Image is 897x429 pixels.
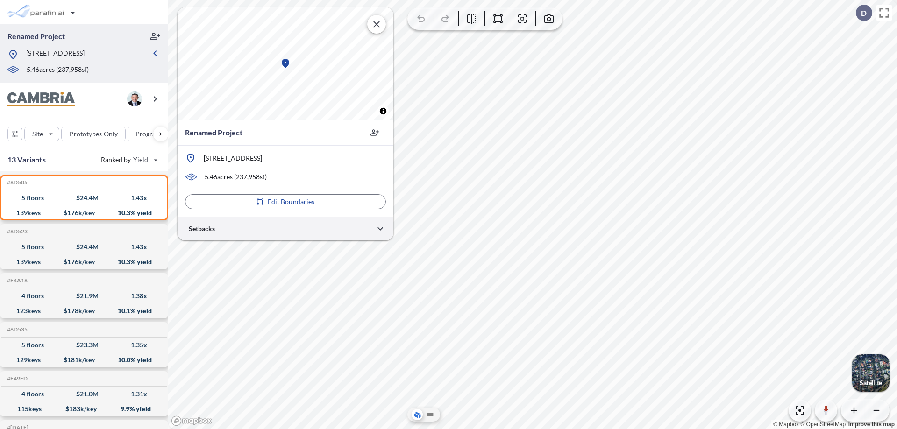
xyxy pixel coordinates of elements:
[377,105,389,117] button: Toggle attribution
[5,375,28,382] h5: Click to copy the code
[61,127,126,141] button: Prototypes Only
[204,154,262,163] p: [STREET_ADDRESS]
[185,194,386,209] button: Edit Boundaries
[773,421,799,428] a: Mapbox
[380,106,386,116] span: Toggle attribution
[5,228,28,235] h5: Click to copy the code
[268,197,315,206] p: Edit Boundaries
[7,92,75,106] img: BrandImage
[412,409,423,420] button: Aerial View
[425,409,436,420] button: Site Plan
[32,129,43,139] p: Site
[24,127,59,141] button: Site
[861,9,867,17] p: D
[69,129,118,139] p: Prototypes Only
[93,152,164,167] button: Ranked by Yield
[848,421,895,428] a: Improve this map
[26,49,85,60] p: [STREET_ADDRESS]
[185,127,242,138] p: Renamed Project
[178,7,393,120] canvas: Map
[860,379,882,387] p: Satellite
[27,65,89,75] p: 5.46 acres ( 237,958 sf)
[5,277,28,284] h5: Click to copy the code
[7,154,46,165] p: 13 Variants
[128,127,178,141] button: Program
[280,58,291,69] div: Map marker
[852,354,890,392] img: Switcher Image
[171,415,212,426] a: Mapbox homepage
[127,91,142,106] img: user logo
[133,155,149,164] span: Yield
[205,172,267,182] p: 5.46 acres ( 237,958 sf)
[135,129,162,139] p: Program
[5,326,28,333] h5: Click to copy the code
[5,179,28,186] h5: Click to copy the code
[800,421,846,428] a: OpenStreetMap
[7,31,65,42] p: Renamed Project
[852,354,890,392] button: Switcher ImageSatellite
